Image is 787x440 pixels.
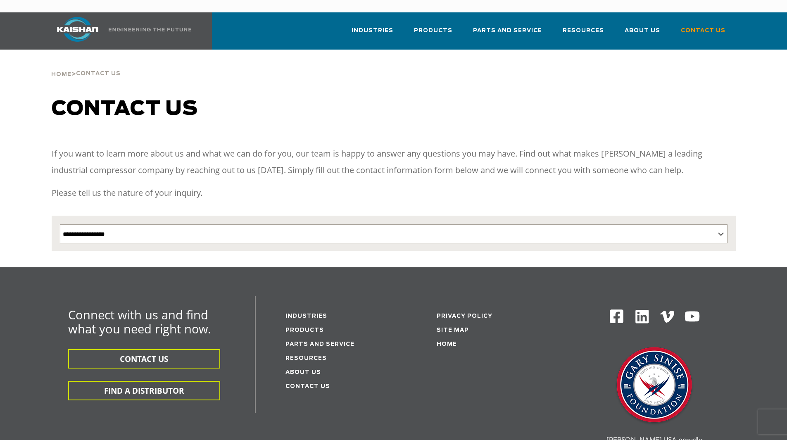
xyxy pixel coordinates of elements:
[285,314,327,319] a: Industries
[437,342,457,347] a: Home
[660,311,674,323] img: Vimeo
[563,26,604,36] span: Resources
[68,381,220,400] button: FIND A DISTRIBUTOR
[109,28,191,31] img: Engineering the future
[634,309,650,325] img: Linkedin
[51,70,71,78] a: Home
[52,145,736,178] p: If you want to learn more about us and what we can do for you, our team is happy to answer any qu...
[625,26,660,36] span: About Us
[437,328,469,333] a: Site Map
[76,71,121,76] span: Contact Us
[68,307,211,337] span: Connect with us and find what you need right now.
[285,384,330,389] a: Contact Us
[352,20,393,48] a: Industries
[51,50,121,81] div: >
[47,17,109,42] img: kaishan logo
[563,20,604,48] a: Resources
[285,342,354,347] a: Parts and service
[52,185,736,201] p: Please tell us the nature of your inquiry.
[625,20,660,48] a: About Us
[51,72,71,77] span: Home
[473,26,542,36] span: Parts and Service
[68,349,220,369] button: CONTACT US
[437,314,492,319] a: Privacy Policy
[681,26,725,36] span: Contact Us
[47,12,193,50] a: Kaishan USA
[52,99,198,119] span: Contact us
[414,20,452,48] a: Products
[613,345,696,427] img: Gary Sinise Foundation
[681,20,725,48] a: Contact Us
[414,26,452,36] span: Products
[285,356,327,361] a: Resources
[609,309,624,324] img: Facebook
[684,309,700,325] img: Youtube
[285,328,324,333] a: Products
[352,26,393,36] span: Industries
[473,20,542,48] a: Parts and Service
[285,370,321,375] a: About Us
